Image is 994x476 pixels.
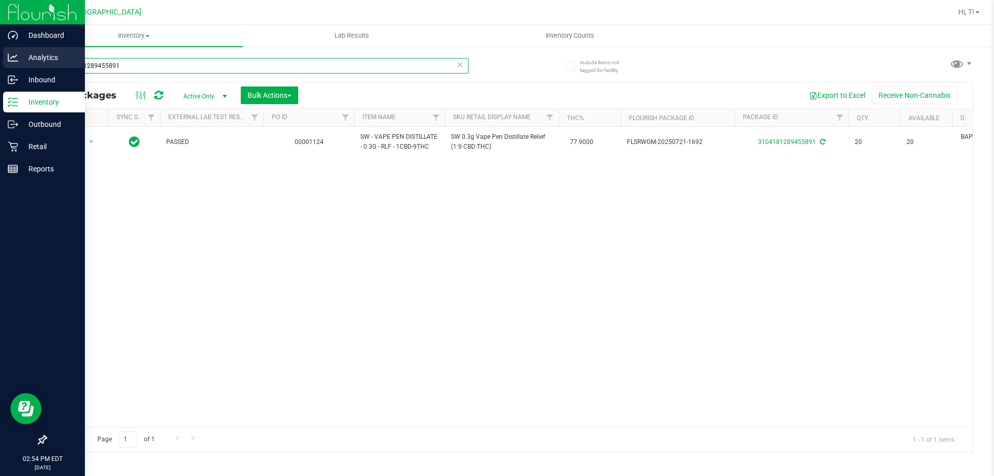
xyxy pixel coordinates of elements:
[456,58,463,71] span: Clear
[627,137,728,147] span: FLSRWGM-20250721-1692
[758,138,816,146] a: 3104181289455891
[241,86,298,104] button: Bulk Actions
[5,454,80,464] p: 02:54 PM EDT
[857,114,868,122] a: Qty
[85,135,98,149] span: select
[70,8,141,17] span: [GEOGRAPHIC_DATA]
[461,25,679,47] a: Inventory Counts
[855,137,894,147] span: 20
[337,109,354,126] a: Filter
[8,141,18,152] inline-svg: Retail
[18,96,80,108] p: Inventory
[116,113,156,121] a: Sync Status
[743,113,778,121] a: Package ID
[532,31,608,40] span: Inventory Counts
[295,138,324,146] a: 00001124
[246,109,264,126] a: Filter
[18,51,80,64] p: Analytics
[10,393,41,424] iframe: Resource center
[904,431,962,447] span: 1 - 1 of 1 items
[8,52,18,63] inline-svg: Analytics
[958,8,974,16] span: Hi, T!
[119,431,137,448] input: 1
[46,58,469,74] input: Search Package ID, Item Name, SKU, Lot or Part Number...
[362,113,396,121] a: Item Name
[320,31,383,40] span: Lab Results
[567,114,584,122] a: THC%
[272,113,287,121] a: PO ID
[428,109,445,126] a: Filter
[542,109,559,126] a: Filter
[18,74,80,86] p: Inbound
[580,59,632,74] span: Include items not tagged for facility
[629,114,694,122] a: Flourish Package ID
[143,109,160,126] a: Filter
[818,138,825,146] span: Sync from Compliance System
[451,132,552,152] span: SW 0.3g Vape Pen Distillate Relief (1:9 CBD:THC)
[247,91,291,99] span: Bulk Actions
[89,431,163,448] span: Page of 1
[831,109,849,126] a: Filter
[565,135,598,150] span: 77.9000
[25,25,243,47] a: Inventory
[168,113,250,121] a: External Lab Test Result
[802,86,872,104] button: Export to Excel
[18,140,80,153] p: Retail
[8,75,18,85] inline-svg: Inbound
[166,137,257,147] span: PASSED
[18,118,80,131] p: Outbound
[8,164,18,174] inline-svg: Reports
[18,163,80,175] p: Reports
[243,25,461,47] a: Lab Results
[872,86,957,104] button: Receive Non-Cannabis
[18,29,80,41] p: Dashboard
[25,31,243,40] span: Inventory
[909,114,940,122] a: Available
[8,97,18,107] inline-svg: Inventory
[54,90,127,101] span: All Packages
[8,119,18,129] inline-svg: Outbound
[5,464,80,471] p: [DATE]
[907,137,946,147] span: 20
[360,132,438,152] span: SW - VAPE PEN DISTILLATE - 0.3G - RLF - 1CBD-9THC
[453,113,531,121] a: Sku Retail Display Name
[8,30,18,40] inline-svg: Dashboard
[129,135,140,149] span: In Sync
